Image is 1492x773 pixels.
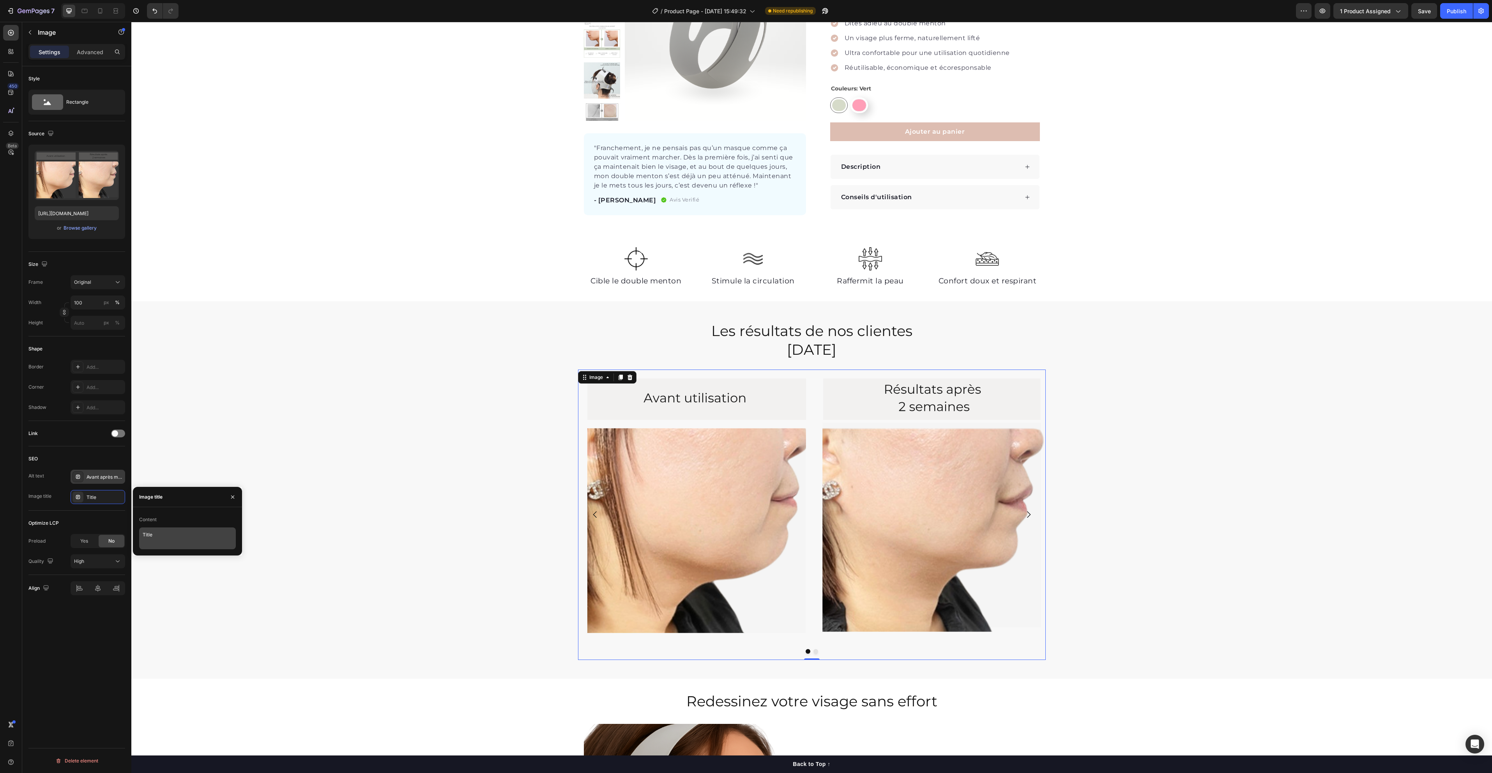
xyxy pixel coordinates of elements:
div: Size [28,259,49,270]
span: Need republishing [773,7,813,14]
div: Open Intercom Messenger [1465,735,1484,754]
legend: Couleurs: Vert [699,61,741,73]
p: Réutilisable, économique et écoresponsable [713,41,879,51]
div: Link [28,430,38,437]
div: Align [28,583,51,594]
label: Width [28,299,41,306]
div: Back to Top ↑ [661,738,699,746]
div: Title [87,494,123,501]
button: Browse gallery [63,224,97,232]
label: Height [28,319,43,326]
button: px [113,298,122,307]
button: 7 [3,3,58,19]
div: Quality [28,556,55,567]
span: Original [74,279,91,286]
button: Ajouter au panier&nbsp; [699,101,909,119]
button: px [113,318,122,327]
input: https://example.com/image.jpg [35,206,119,220]
button: Dot [674,627,679,632]
div: Shadow [28,404,46,411]
div: 450 [7,83,19,89]
button: % [102,298,111,307]
h2: Redessinez votre visage sans effort [447,669,914,690]
p: Ultra confortable pour une utilisation quotidienne [713,27,879,36]
div: Undo/Redo [147,3,179,19]
div: Optimize LCP [28,520,59,527]
div: Ajouter au panier [774,105,834,115]
button: % [102,318,111,327]
p: Advanced [77,48,103,56]
p: Les résultats de nos clientes [DATE] [1,300,1360,337]
p: Raffermit la peau [688,254,791,265]
img: Avant après masque amincissant visage Hello Sculpt – réduction du double menton en 2 semaines [447,348,914,621]
span: Product Page - [DATE] 15:49:32 [664,7,746,15]
div: Rectangle [66,93,114,111]
p: Avis Verifié [538,174,568,182]
button: Save [1411,3,1437,19]
div: Delete element [55,756,98,766]
div: Source [28,129,55,139]
span: 1 product assigned [1340,7,1391,15]
div: Publish [1447,7,1466,15]
p: "Franchement, je ne pensais pas qu’un masque comme ça pouvait vraiment marcher. Dès la première f... [463,122,665,168]
div: Add... [87,384,123,391]
div: Style [28,75,40,82]
p: Stimule la circulation [570,254,674,265]
div: Alt text [28,472,44,479]
div: Shape [28,345,42,352]
div: Image [456,352,473,359]
div: Border [28,363,44,370]
button: Carousel Next Arrow [886,482,908,504]
img: gempages_572518530923103047-ef7e8df3-2364-403b-8bf4-1b4651fb6300.png [727,225,751,249]
div: Avant après masque amincissant visage Hello Sculpt – réduction du double menton en 2 semaines [87,474,123,481]
button: Publish [1440,3,1473,19]
div: Beta [6,143,19,149]
button: Dot [682,627,687,632]
span: / [661,7,663,15]
label: Frame [28,279,43,286]
p: - [PERSON_NAME] [463,174,525,183]
input: px% [71,295,125,310]
div: px [104,319,109,326]
iframe: Design area [131,22,1492,773]
div: Preload [28,538,46,545]
div: Content [139,516,157,523]
div: Corner [28,384,44,391]
p: Un visage plus ferme, naturellement lifté [713,12,879,21]
button: Carousel Back Arrow [453,482,475,504]
span: High [74,558,84,564]
div: Add... [87,404,123,411]
p: Confort doux et respirant [804,254,908,265]
div: Browse gallery [64,225,97,232]
button: 1 product assigned [1333,3,1408,19]
div: Image title [139,494,163,501]
p: Settings [39,48,60,56]
span: Save [1418,8,1431,14]
span: No [108,538,115,545]
span: Yes [80,538,88,545]
p: 7 [51,6,55,16]
button: Original [71,275,125,289]
div: Add... [87,364,123,371]
div: SEO [28,455,38,462]
img: preview-image [35,151,119,200]
div: Image title [28,493,51,500]
div: % [115,299,120,306]
span: or [57,223,62,233]
p: Description [710,140,750,150]
p: Image [38,28,104,37]
img: gempages_572518530923103047-ae368860-312b-4d98-ad27-29acd7a4db01.png [493,225,516,249]
button: High [71,554,125,568]
img: gempages_572518530923103047-94614bc9-8f80-4ac4-9cf5-057a06fe806a.png [844,225,868,249]
div: % [115,319,120,326]
p: Conseils d'utilisation [710,171,781,180]
img: gempages_572518530923103047-8e066899-2d04-4eac-a199-89f75fcf15b7.svg [610,225,633,249]
button: Delete element [28,755,125,767]
input: px% [71,316,125,330]
p: Cible le double menton [453,254,557,265]
div: px [104,299,109,306]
